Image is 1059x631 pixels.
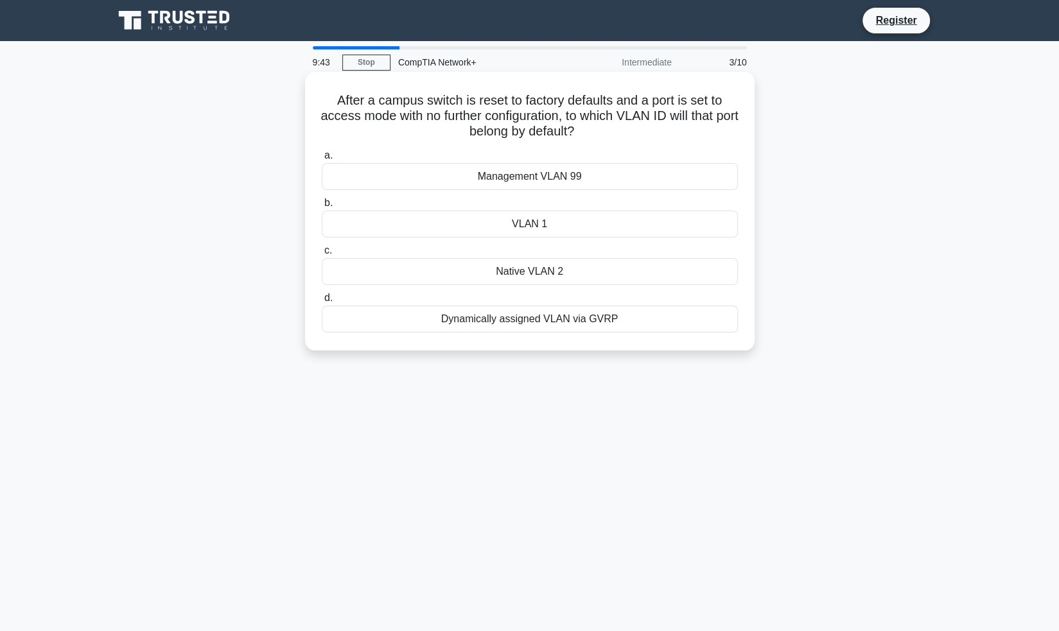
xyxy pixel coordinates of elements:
[679,49,755,75] div: 3/10
[868,12,924,28] a: Register
[324,150,333,160] span: a.
[305,49,342,75] div: 9:43
[322,211,738,238] div: VLAN 1
[320,92,739,140] h5: After a campus switch is reset to factory defaults and a port is set to access mode with no furth...
[390,49,567,75] div: CompTIA Network+
[342,55,390,71] a: Stop
[322,258,738,285] div: Native VLAN 2
[322,306,738,333] div: Dynamically assigned VLAN via GVRP
[324,197,333,208] span: b.
[322,163,738,190] div: Management VLAN 99
[324,292,333,303] span: d.
[567,49,679,75] div: Intermediate
[324,245,332,255] span: c.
